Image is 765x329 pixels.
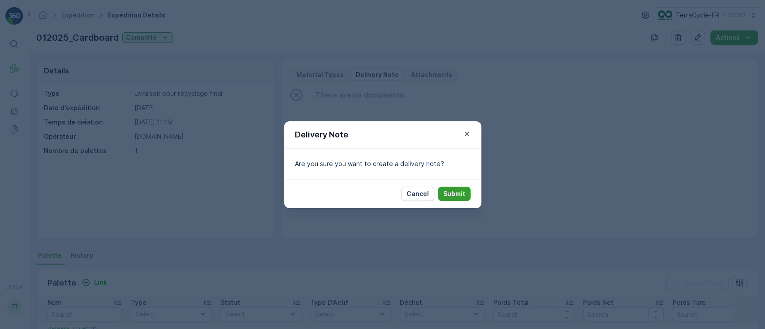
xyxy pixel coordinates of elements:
[406,189,429,198] p: Cancel
[295,159,471,168] p: Are you sure you want to create a delivery note?
[438,187,471,201] button: Submit
[401,187,434,201] button: Cancel
[295,128,348,141] p: Delivery Note
[443,189,465,198] p: Submit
